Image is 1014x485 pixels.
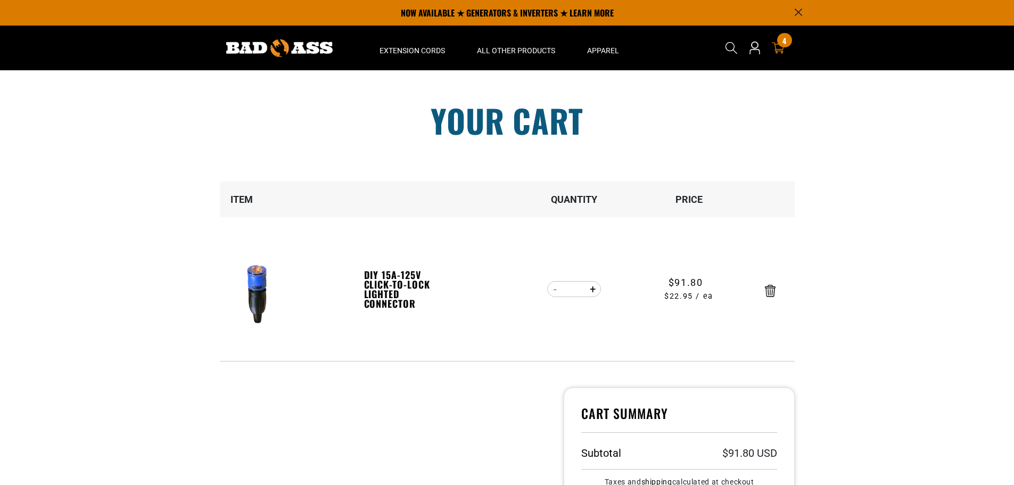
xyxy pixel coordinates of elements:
summary: Search [723,39,740,56]
h3: Subtotal [581,448,621,458]
h1: Your cart [212,104,803,136]
img: Bad Ass Extension Cords [226,39,333,57]
summary: Extension Cords [364,26,461,70]
th: Price [631,182,746,217]
p: $91.80 USD [722,448,777,458]
input: Quantity for DIY 15A-125V Click-to-Lock Lighted Connector [564,280,584,298]
span: $22.95 / ea [632,291,746,302]
a: Remove DIY 15A-125V Click-to-Lock Lighted Connector [765,287,776,294]
h4: Cart Summary [581,405,778,433]
span: All Other Products [477,46,555,55]
th: Quantity [516,182,631,217]
span: Extension Cords [380,46,445,55]
span: $91.80 [669,275,703,290]
summary: All Other Products [461,26,571,70]
summary: Apparel [571,26,635,70]
span: 4 [782,37,786,45]
a: DIY 15A-125V Click-to-Lock Lighted Connector [364,270,438,308]
span: Apparel [587,46,619,55]
th: Item [220,182,364,217]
